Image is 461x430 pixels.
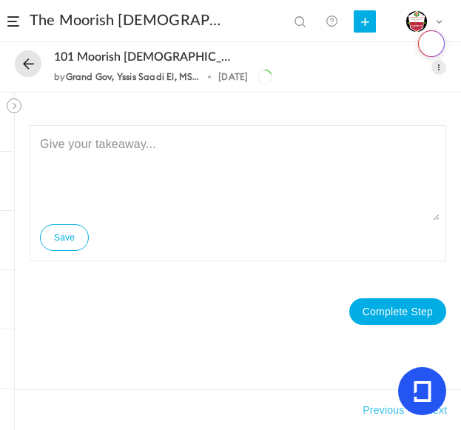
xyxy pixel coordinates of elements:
[54,72,201,82] div: by
[360,401,407,419] button: Previous
[40,224,89,251] button: Save
[349,298,446,325] button: Complete Step
[30,12,230,30] a: The Moorish [DEMOGRAPHIC_DATA] Therocratic Institute. MITI
[54,50,239,64] span: 101 Moorish [DEMOGRAPHIC_DATA] Course
[218,72,248,82] div: [DATE]
[66,71,238,82] a: Grand Gov, Yssis Saadi El, MSW, C-MMT
[406,11,427,32] img: miti-certificate.png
